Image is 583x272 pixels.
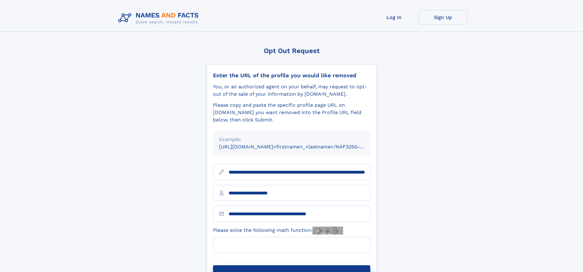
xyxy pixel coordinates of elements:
a: Sign Up [419,10,468,25]
div: Enter the URL of the profile you would like removed [213,72,370,79]
div: Please copy and paste the specific profile page URL on [DOMAIN_NAME] you want removed into the Pr... [213,102,370,124]
label: Please solve the following math function: [213,227,343,235]
img: Logo Names and Facts [116,10,204,26]
div: Opt Out Request [207,47,377,55]
small: [URL][DOMAIN_NAME]<firstname>_<lastname>/NAF325G-xxxxxxxx [219,144,382,150]
div: Example: [219,136,364,143]
div: You, or an authorized agent on your behalf, may request to opt-out of the sale of your informatio... [213,83,370,98]
a: Log In [370,10,419,25]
